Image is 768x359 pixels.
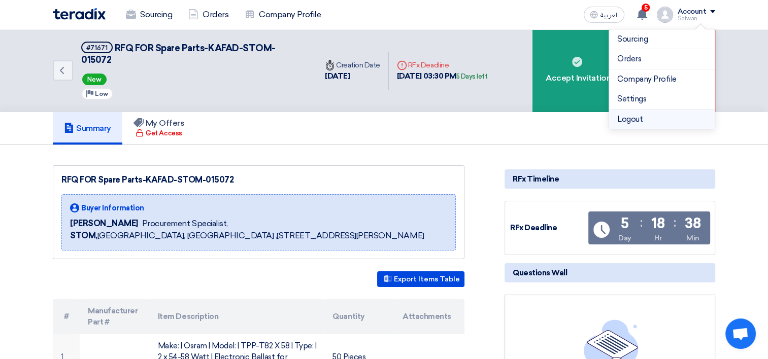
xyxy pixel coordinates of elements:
div: 5 [621,217,629,231]
a: Company Profile [237,4,329,26]
h5: My Offers [133,118,185,128]
button: العربية [584,7,624,23]
div: Open chat [725,318,756,349]
div: RFx Timeline [505,169,715,189]
span: New [82,74,107,85]
div: #71671 [86,45,108,51]
div: : [640,213,643,232]
div: Min [686,233,699,243]
div: Account [677,8,706,16]
a: My Offers Get Access [122,112,196,145]
span: [GEOGRAPHIC_DATA], [GEOGRAPHIC_DATA] ,[STREET_ADDRESS][PERSON_NAME] [70,230,424,242]
h5: RFQ FOR Spare Parts-KAFAD-STOM-015072 [81,42,305,66]
a: Settings [617,93,707,105]
div: [DATE] [325,70,380,82]
span: Questions Wall [513,267,567,278]
b: STOM, [70,231,97,240]
img: profile_test.png [657,7,673,23]
a: Summary [53,112,122,145]
a: Company Profile [617,74,707,85]
button: Export Items Table [377,271,464,287]
a: Sourcing [617,33,707,45]
div: 5 Days left [456,71,488,82]
a: Orders [617,53,707,65]
span: Buyer Information [81,203,144,213]
div: Day [618,233,631,243]
div: RFx Deadline [510,222,586,234]
div: Safwan [677,16,715,21]
div: RFQ FOR Spare Parts-KAFAD-STOM-015072 [61,174,456,186]
h5: Summary [64,123,111,133]
span: العربية [600,12,618,19]
th: Manufacturer Part # [80,299,150,334]
th: # [53,299,80,334]
a: Sourcing [118,4,180,26]
th: Quantity [324,299,394,334]
li: Logout [609,110,715,129]
div: RFx Deadline [397,60,488,70]
span: Low [95,90,108,97]
span: Procurement Specialist, [142,218,228,230]
th: Attachments [394,299,464,334]
div: 18 [651,217,664,231]
a: Orders [180,4,237,26]
th: Item Description [150,299,325,334]
span: [PERSON_NAME] [70,218,138,230]
div: [DATE] 03:30 PM [397,70,488,82]
span: 5 [642,4,650,12]
div: Creation Date [325,60,380,70]
div: : [674,213,676,232]
div: Hr [654,233,661,243]
div: Get Access [136,128,182,138]
div: 38 [685,217,700,231]
img: Teradix logo [53,8,106,20]
span: RFQ FOR Spare Parts-KAFAD-STOM-015072 [81,43,276,65]
div: Accept Invitation [532,29,624,112]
